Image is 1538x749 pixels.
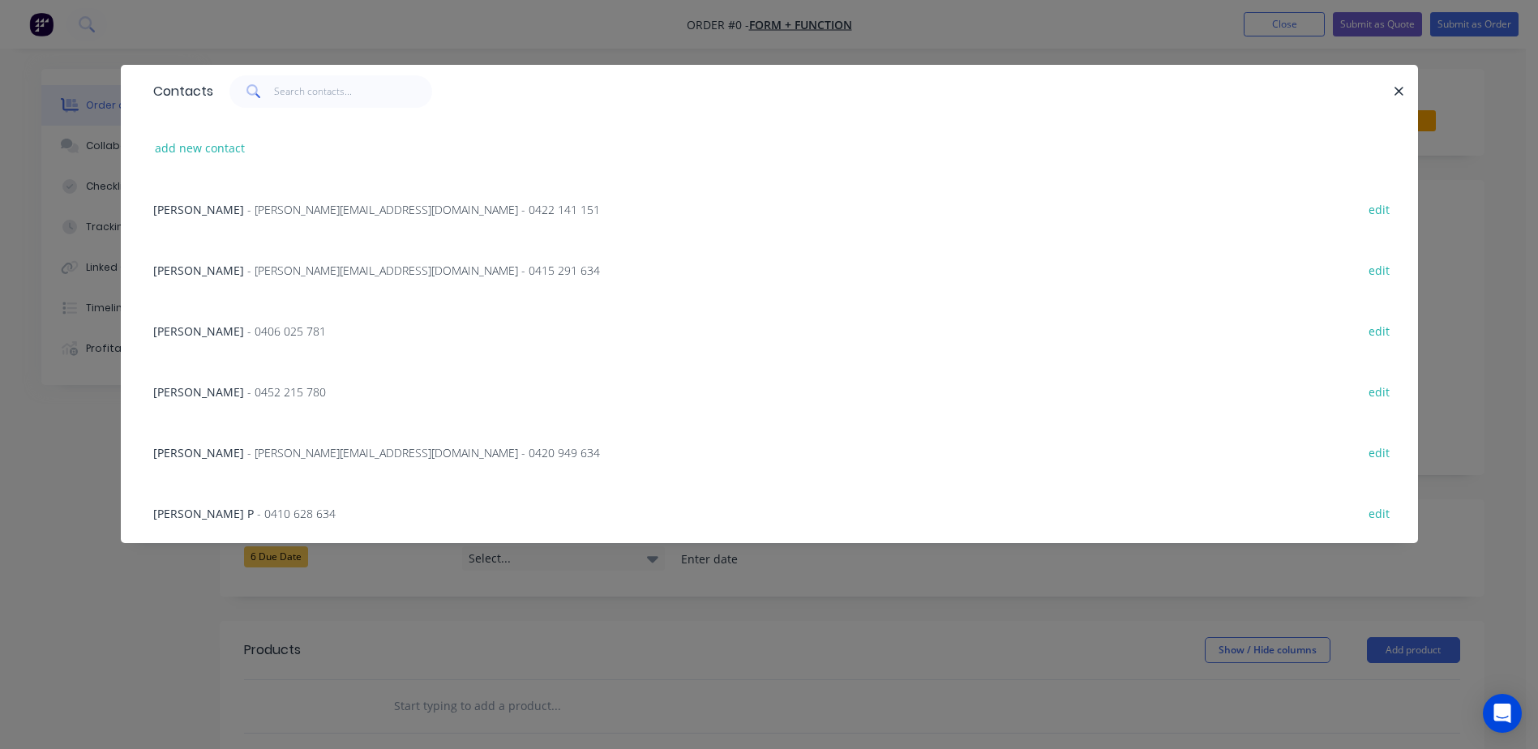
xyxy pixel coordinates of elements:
[153,384,244,400] span: [PERSON_NAME]
[1360,259,1399,280] button: edit
[247,263,600,278] span: - [PERSON_NAME][EMAIL_ADDRESS][DOMAIN_NAME] - 0415 291 634
[1360,441,1399,463] button: edit
[153,202,244,217] span: [PERSON_NAME]
[153,323,244,339] span: [PERSON_NAME]
[153,263,244,278] span: [PERSON_NAME]
[153,445,244,460] span: [PERSON_NAME]
[1360,502,1399,524] button: edit
[1483,694,1522,733] div: Open Intercom Messenger
[274,75,432,108] input: Search contacts...
[247,384,326,400] span: - 0452 215 780
[1360,319,1399,341] button: edit
[145,66,213,118] div: Contacts
[153,506,254,521] span: [PERSON_NAME] P
[1360,198,1399,220] button: edit
[257,506,336,521] span: - 0410 628 634
[247,202,600,217] span: - [PERSON_NAME][EMAIL_ADDRESS][DOMAIN_NAME] - 0422 141 151
[247,445,600,460] span: - [PERSON_NAME][EMAIL_ADDRESS][DOMAIN_NAME] - 0420 949 634
[247,323,326,339] span: - 0406 025 781
[147,137,254,159] button: add new contact
[1360,380,1399,402] button: edit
